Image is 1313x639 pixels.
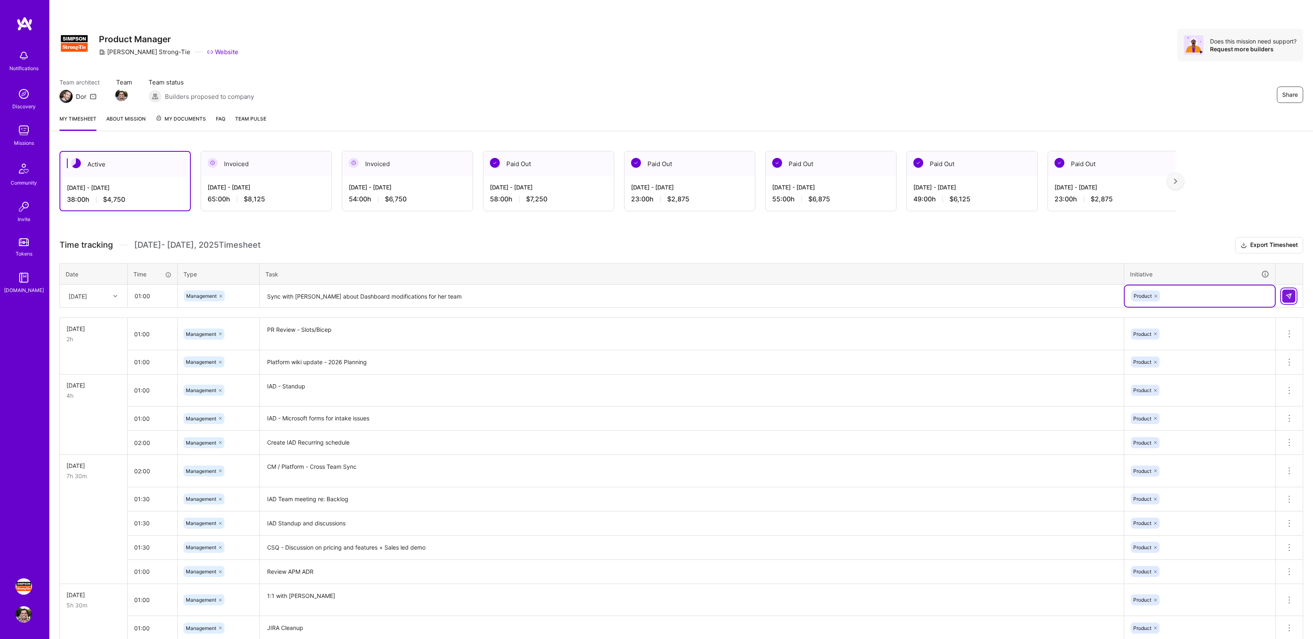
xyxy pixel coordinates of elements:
div: Missions [14,139,34,147]
span: Product [1133,440,1151,446]
div: Discovery [12,102,36,111]
img: Invoiced [349,158,359,168]
img: Paid Out [1055,158,1064,168]
span: Management [186,544,216,550]
textarea: 1:1 with [PERSON_NAME] [261,585,1123,616]
div: [PERSON_NAME] Strong-Tie [99,48,190,56]
img: Team Member Avatar [115,89,128,101]
a: Team Member Avatar [116,88,127,102]
span: Team architect [59,78,100,87]
input: HH:MM [128,512,177,534]
span: Management [186,387,216,393]
div: [DATE] - [DATE] [349,183,466,192]
textarea: CSQ - Discussion on pricing and features + Sales led demo [261,536,1123,559]
h3: Product Manager [99,34,238,44]
div: 7h 30m [66,472,121,480]
div: Paid Out [483,151,614,176]
div: [DATE] - [DATE] [631,183,748,192]
span: Management [186,520,216,526]
span: Management [186,440,216,446]
input: HH:MM [128,408,177,429]
img: Invoiced [208,158,217,168]
div: [DATE] - [DATE] [1055,183,1172,192]
img: Company Logo [59,29,89,58]
textarea: Create IAD Recurring schedule [261,431,1123,454]
div: Does this mission need support? [1210,37,1297,45]
th: Task [260,263,1124,285]
input: HH:MM [128,351,177,373]
img: Paid Out [631,158,641,168]
div: 23:00 h [1055,195,1172,203]
span: Management [186,415,216,422]
span: $6,125 [949,195,970,203]
i: icon CompanyGray [99,49,105,55]
span: Product [1133,597,1151,603]
input: HH:MM [128,460,177,482]
textarea: CM / Platform - Cross Team Sync [261,456,1123,486]
div: [DATE] [66,324,121,333]
a: Simpson Strong-Tie: Product Manager [14,578,34,595]
input: HH:MM [128,561,177,582]
div: null [1282,290,1296,303]
div: 58:00 h [490,195,607,203]
div: Notifications [9,64,39,73]
span: [DATE] - [DATE] , 2025 Timesheet [134,240,261,250]
input: HH:MM [128,323,177,345]
div: Invoiced [342,151,473,176]
img: guide book [16,269,32,286]
div: Community [11,178,37,187]
textarea: IAD - Standup [261,375,1123,406]
span: Product [1133,625,1151,631]
img: User Avatar [16,606,32,623]
span: Share [1282,91,1298,99]
textarea: Sync with [PERSON_NAME] about Dashboard modifications for her team [261,285,1123,307]
img: Invite [16,199,32,215]
input: HH:MM [128,379,177,401]
span: Product [1133,568,1151,575]
i: icon Download [1240,241,1247,250]
div: [DOMAIN_NAME] [4,286,44,294]
span: Time tracking [59,240,113,250]
span: Product [1133,415,1151,422]
span: $6,875 [808,195,830,203]
textarea: PR Review - Slots/Bicep [261,319,1123,349]
img: Paid Out [490,158,500,168]
input: HH:MM [128,536,177,558]
div: 65:00 h [208,195,325,203]
span: $2,875 [1091,195,1113,203]
span: Management [186,359,216,365]
div: 2h [66,335,121,343]
span: Management [186,468,216,474]
i: icon Mail [90,93,96,100]
img: Builders proposed to company [149,90,162,103]
div: Invoiced [201,151,332,176]
img: tokens [19,238,29,246]
span: Management [186,568,216,575]
div: [DATE] [66,381,121,390]
div: 55:00 h [772,195,890,203]
div: Time [133,270,172,278]
img: discovery [16,86,32,102]
img: Avatar [1184,35,1203,55]
img: right [1174,178,1177,184]
input: HH:MM [128,617,177,639]
textarea: Review APM ADR [261,561,1123,583]
span: My Documents [156,114,206,123]
img: Paid Out [772,158,782,168]
div: [DATE] - [DATE] [913,183,1031,192]
span: Team Pulse [235,116,266,122]
a: FAQ [216,114,225,131]
span: Product [1133,468,1151,474]
div: Request more builders [1210,45,1297,53]
span: Product [1133,544,1151,550]
div: 4h [66,391,121,400]
img: Paid Out [913,158,923,168]
span: Builders proposed to company [165,92,254,101]
div: Invite [18,215,30,224]
span: Product [1133,359,1151,365]
input: HH:MM [128,432,177,454]
span: Product [1133,496,1151,502]
a: Team Pulse [235,114,266,131]
textarea: IAD - Microsoft forms for intake issues [261,407,1123,430]
i: icon Chevron [113,294,117,298]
